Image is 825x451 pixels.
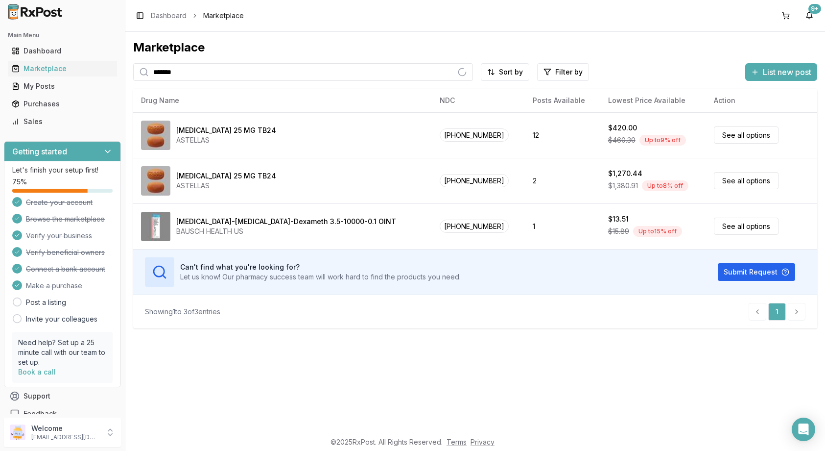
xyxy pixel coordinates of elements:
[151,11,244,21] nav: breadcrumb
[26,231,92,241] span: Verify your business
[133,89,432,112] th: Drug Name
[12,165,113,175] p: Let's finish your setup first!
[176,135,276,145] div: ASTELLAS
[714,126,778,144] a: See all options
[26,298,66,307] a: Post a listing
[706,89,817,112] th: Action
[525,112,600,158] td: 12
[26,264,105,274] span: Connect a bank account
[141,121,170,150] img: Myrbetriq 25 MG TB24
[12,81,113,91] div: My Posts
[8,77,117,95] a: My Posts
[4,78,121,94] button: My Posts
[12,117,113,126] div: Sales
[8,31,117,39] h2: Main Menu
[31,433,99,441] p: [EMAIL_ADDRESS][DOMAIN_NAME]
[749,303,805,321] nav: pagination
[151,11,187,21] a: Dashboard
[745,63,817,81] button: List new post
[608,123,637,133] div: $420.00
[440,128,509,142] span: [PHONE_NUMBER]
[608,214,629,224] div: $13.51
[180,262,461,272] h3: Can't find what you're looking for?
[432,89,525,112] th: NDC
[600,89,706,112] th: Lowest Price Available
[18,338,107,367] p: Need help? Set up a 25 minute call with our team to set up.
[12,177,27,187] span: 75 %
[8,42,117,60] a: Dashboard
[447,438,467,446] a: Terms
[4,405,121,423] button: Feedback
[440,220,509,233] span: [PHONE_NUMBER]
[555,67,583,77] span: Filter by
[141,212,170,241] img: Neomycin-Polymyxin-Dexameth 3.5-10000-0.1 OINT
[499,67,523,77] span: Sort by
[440,174,509,187] span: [PHONE_NUMBER]
[718,263,795,281] button: Submit Request
[12,99,113,109] div: Purchases
[8,113,117,130] a: Sales
[608,169,642,178] div: $1,270.44
[141,166,170,196] img: Myrbetriq 25 MG TB24
[763,66,811,78] span: List new post
[792,418,815,441] div: Open Intercom Messenger
[26,281,82,291] span: Make a purchase
[525,203,600,249] td: 1
[176,181,276,191] div: ASTELLAS
[26,248,105,257] span: Verify beneficial owners
[745,68,817,78] a: List new post
[608,135,636,145] span: $460.30
[176,217,396,226] div: [MEDICAL_DATA]-[MEDICAL_DATA]-Dexameth 3.5-10000-0.1 OINT
[639,135,686,146] div: Up to 9 % off
[608,181,638,191] span: $1,380.91
[203,11,244,21] span: Marketplace
[481,63,529,81] button: Sort by
[176,171,276,181] div: [MEDICAL_DATA] 25 MG TB24
[4,61,121,76] button: Marketplace
[608,226,629,236] span: $15.89
[180,272,461,282] p: Let us know! Our pharmacy success team will work hard to find the products you need.
[26,198,93,207] span: Create your account
[525,89,600,112] th: Posts Available
[133,40,817,55] div: Marketplace
[12,146,67,157] h3: Getting started
[8,95,117,113] a: Purchases
[4,43,121,59] button: Dashboard
[4,96,121,112] button: Purchases
[768,303,786,321] a: 1
[12,46,113,56] div: Dashboard
[4,4,67,20] img: RxPost Logo
[176,226,396,236] div: BAUSCH HEALTH US
[18,368,56,376] a: Book a call
[642,180,688,191] div: Up to 8 % off
[633,226,682,237] div: Up to 15 % off
[714,172,778,189] a: See all options
[4,114,121,129] button: Sales
[10,425,25,440] img: User avatar
[24,409,57,419] span: Feedback
[26,314,97,324] a: Invite your colleagues
[525,158,600,203] td: 2
[801,8,817,24] button: 9+
[714,218,778,235] a: See all options
[537,63,589,81] button: Filter by
[176,125,276,135] div: [MEDICAL_DATA] 25 MG TB24
[4,387,121,405] button: Support
[31,424,99,433] p: Welcome
[471,438,495,446] a: Privacy
[12,64,113,74] div: Marketplace
[26,214,105,224] span: Browse the marketplace
[145,307,220,317] div: Showing 1 to 3 of 3 entries
[808,4,821,14] div: 9+
[8,60,117,77] a: Marketplace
